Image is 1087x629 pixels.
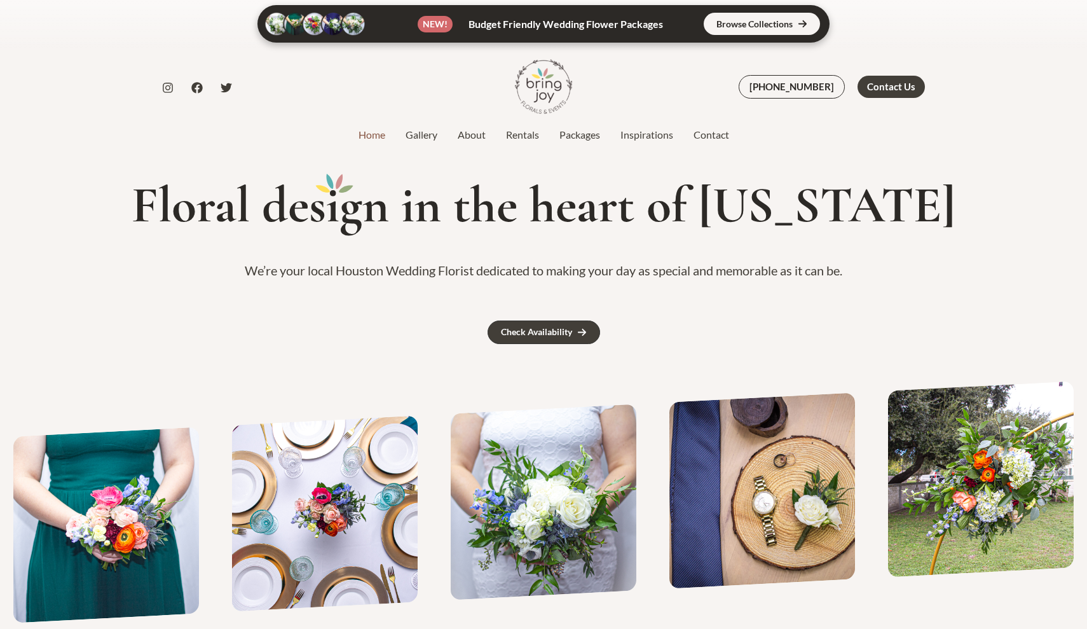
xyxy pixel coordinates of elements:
[348,125,739,144] nav: Site Navigation
[395,127,448,142] a: Gallery
[858,76,925,98] a: Contact Us
[683,127,739,142] a: Contact
[515,58,572,115] img: Bring Joy
[326,177,339,233] mark: i
[348,127,395,142] a: Home
[488,321,600,344] a: Check Availability
[448,127,496,142] a: About
[610,127,683,142] a: Inspirations
[739,75,845,99] a: [PHONE_NUMBER]
[221,82,232,93] a: Twitter
[549,127,610,142] a: Packages
[496,127,549,142] a: Rentals
[15,177,1072,233] h1: Floral des gn in the heart of [US_STATE]
[15,259,1072,282] p: We’re your local Houston Wedding Florist dedicated to making your day as special and memorable as...
[162,82,174,93] a: Instagram
[191,82,203,93] a: Facebook
[501,328,572,336] div: Check Availability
